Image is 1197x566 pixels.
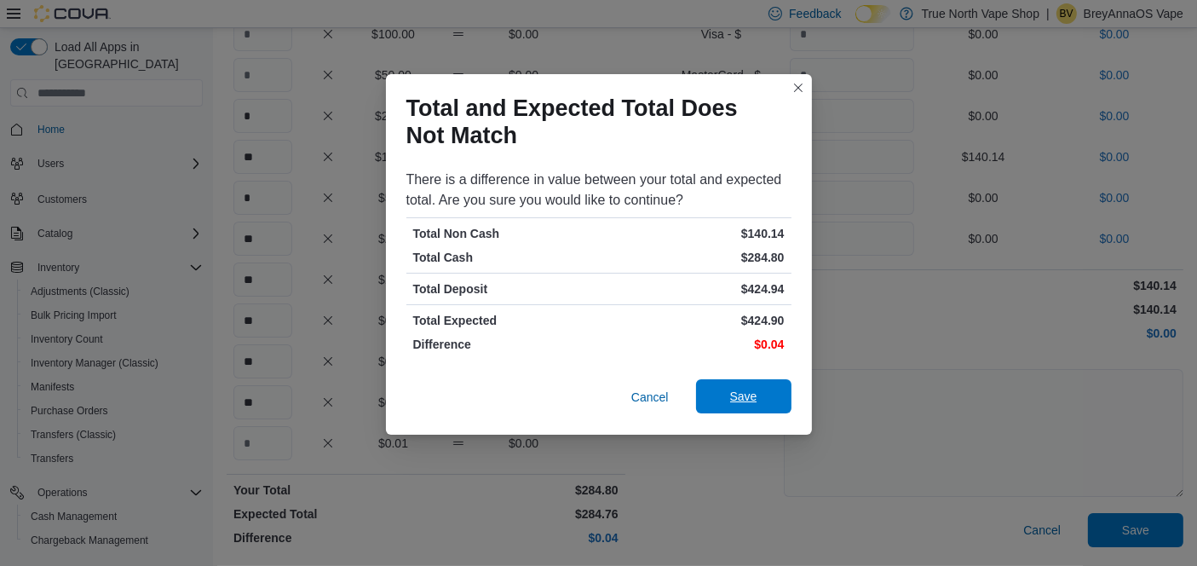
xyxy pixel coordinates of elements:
[413,225,596,242] p: Total Non Cash
[413,249,596,266] p: Total Cash
[602,249,785,266] p: $284.80
[406,170,791,211] div: There is a difference in value between your total and expected total. Are you sure you would like...
[413,336,596,353] p: Difference
[788,78,809,98] button: Closes this modal window
[624,380,676,414] button: Cancel
[413,312,596,329] p: Total Expected
[406,95,778,149] h1: Total and Expected Total Does Not Match
[413,280,596,297] p: Total Deposit
[602,312,785,329] p: $424.90
[602,225,785,242] p: $140.14
[602,280,785,297] p: $424.94
[602,336,785,353] p: $0.04
[696,379,791,413] button: Save
[730,388,757,405] span: Save
[631,389,669,406] span: Cancel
